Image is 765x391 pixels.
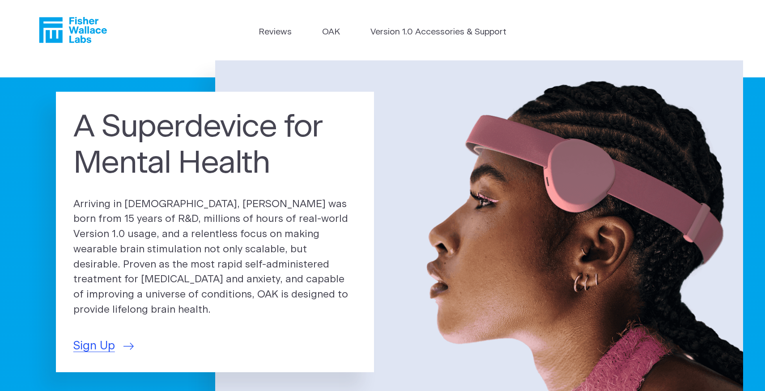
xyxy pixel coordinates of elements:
span: Sign Up [73,337,115,355]
h1: A Superdevice for Mental Health [73,109,357,182]
p: Arriving in [DEMOGRAPHIC_DATA], [PERSON_NAME] was born from 15 years of R&D, millions of hours of... [73,197,357,318]
a: Reviews [259,26,292,39]
a: Version 1.0 Accessories & Support [370,26,506,39]
a: Fisher Wallace [39,17,107,43]
a: OAK [322,26,340,39]
a: Sign Up [73,337,134,355]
